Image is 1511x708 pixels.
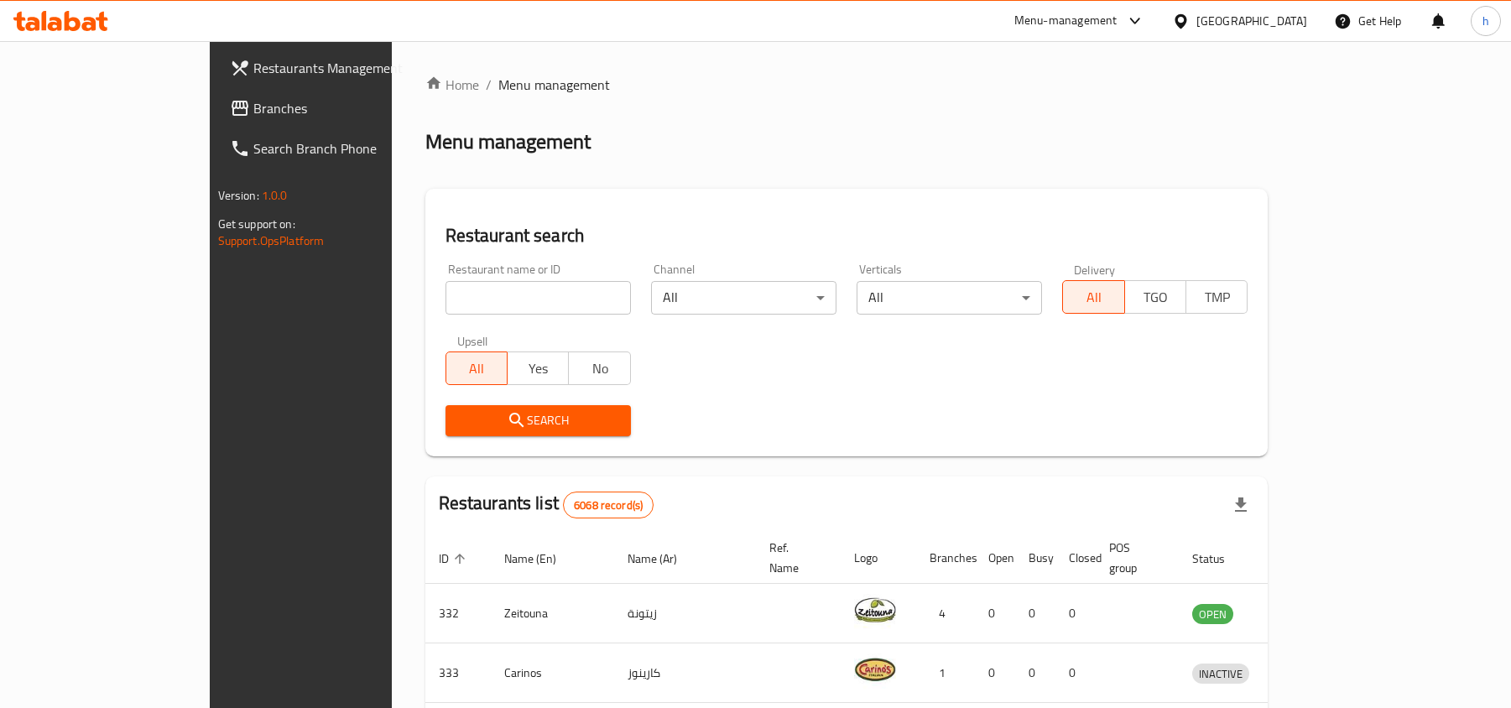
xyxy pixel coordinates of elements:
[857,281,1042,315] div: All
[1062,280,1124,314] button: All
[1109,538,1159,578] span: POS group
[439,491,654,518] h2: Restaurants list
[445,281,631,315] input: Search for restaurant name or ID..
[614,584,756,643] td: زيتونة
[253,98,449,118] span: Branches
[651,281,836,315] div: All
[1070,285,1118,310] span: All
[568,351,630,385] button: No
[1015,584,1055,643] td: 0
[216,88,462,128] a: Branches
[916,643,975,703] td: 1
[1192,605,1233,624] span: OPEN
[1192,549,1247,569] span: Status
[253,138,449,159] span: Search Branch Phone
[453,357,501,381] span: All
[1015,533,1055,584] th: Busy
[504,549,578,569] span: Name (En)
[975,584,1015,643] td: 0
[563,492,654,518] div: Total records count
[1074,263,1116,275] label: Delivery
[514,357,562,381] span: Yes
[498,75,610,95] span: Menu management
[262,185,288,206] span: 1.0.0
[507,351,569,385] button: Yes
[445,405,631,436] button: Search
[975,533,1015,584] th: Open
[1055,584,1096,643] td: 0
[218,185,259,206] span: Version:
[576,357,623,381] span: No
[253,58,449,78] span: Restaurants Management
[1192,604,1233,624] div: OPEN
[491,584,614,643] td: Zeitouna
[854,589,896,631] img: Zeitouna
[1196,12,1307,30] div: [GEOGRAPHIC_DATA]
[1055,533,1096,584] th: Closed
[216,128,462,169] a: Search Branch Phone
[564,497,653,513] span: 6068 record(s)
[439,549,471,569] span: ID
[486,75,492,95] li: /
[1132,285,1180,310] span: TGO
[445,351,508,385] button: All
[1055,643,1096,703] td: 0
[457,335,488,346] label: Upsell
[445,223,1248,248] h2: Restaurant search
[425,128,591,155] h2: Menu management
[916,533,975,584] th: Branches
[1124,280,1186,314] button: TGO
[614,643,756,703] td: كارينوز
[1015,643,1055,703] td: 0
[1193,285,1241,310] span: TMP
[854,648,896,690] img: Carinos
[218,230,325,252] a: Support.OpsPlatform
[459,410,617,431] span: Search
[216,48,462,88] a: Restaurants Management
[628,549,699,569] span: Name (Ar)
[916,584,975,643] td: 4
[491,643,614,703] td: Carinos
[1185,280,1248,314] button: TMP
[1221,485,1261,525] div: Export file
[218,213,295,235] span: Get support on:
[975,643,1015,703] td: 0
[841,533,916,584] th: Logo
[1482,12,1489,30] span: h
[1014,11,1118,31] div: Menu-management
[769,538,821,578] span: Ref. Name
[1192,664,1249,684] span: INACTIVE
[425,75,1269,95] nav: breadcrumb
